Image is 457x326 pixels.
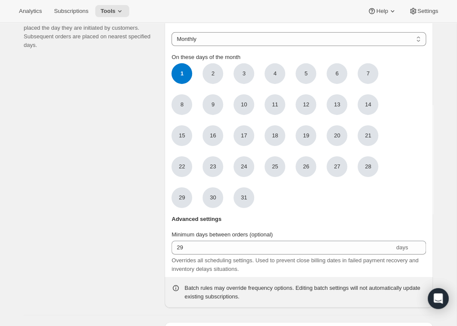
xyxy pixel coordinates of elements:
span: 25 [272,162,278,171]
span: 3 [242,69,246,78]
button: Settings [404,5,443,17]
span: Minimum days between orders (optional) [171,231,273,238]
span: 10 [241,100,247,109]
span: days [396,244,408,251]
span: Tools [100,8,115,15]
span: 28 [365,162,371,171]
div: Open Intercom Messenger [428,288,448,309]
span: 14 [365,100,371,109]
span: 23 [210,162,216,171]
span: 15 [179,131,185,140]
span: Advanced settings [171,215,221,224]
span: 4 [274,69,277,78]
span: 29 [179,193,185,202]
button: Subscriptions [49,5,93,17]
p: When this option is selected, first time orders are placed the day they are initiated by customer... [24,15,151,50]
span: Subscriptions [54,8,88,15]
span: 17 [241,131,247,140]
button: Tools [95,5,129,17]
button: Help [362,5,401,17]
span: 9 [211,100,215,109]
span: 22 [179,162,185,171]
span: 1 [171,63,192,84]
span: 31 [241,193,247,202]
span: 16 [210,131,216,140]
span: 13 [334,100,340,109]
span: 20 [334,131,340,140]
span: On these days of the month [171,54,240,60]
span: 7 [367,69,370,78]
span: 19 [303,131,309,140]
span: Help [376,8,388,15]
span: 27 [334,162,340,171]
span: 6 [336,69,339,78]
span: 8 [180,100,183,109]
div: Batch rules may override frequency options. Editing batch settings will not automatically update ... [184,284,426,301]
button: Analytics [14,5,47,17]
span: Analytics [19,8,42,15]
span: 30 [210,193,216,202]
span: 12 [303,100,309,109]
span: 24 [241,162,247,171]
span: 2 [211,69,215,78]
span: 5 [305,69,308,78]
span: 21 [365,131,371,140]
span: 11 [272,100,278,109]
span: Overrides all scheduling settings. Used to prevent close billing dates in failed payment recovery... [171,257,418,272]
span: 26 [303,162,309,171]
span: Settings [417,8,438,15]
span: 18 [272,131,278,140]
